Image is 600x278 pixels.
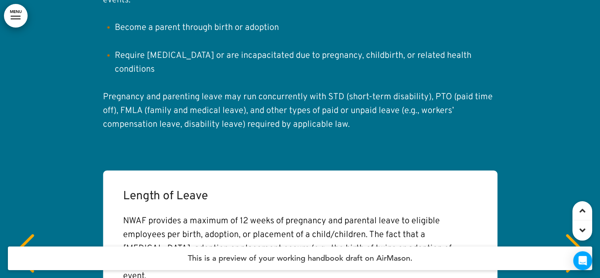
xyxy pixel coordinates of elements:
a: MENU [4,4,28,28]
span: Require [MEDICAL_DATA] or are incapacitated due to pregnancy, childbirth, or related health condi... [115,50,471,75]
h4: This is a preview of your working handbook draft on AirMason. [8,246,592,270]
span: Length of Leave [123,189,208,204]
div: Open Intercom Messenger [573,251,592,270]
span: Pregnancy and parenting leave may run concurrently with STD (short-term disability), PTO (paid ti... [103,92,493,130]
span: Become a parent through birth or adoption [115,22,279,33]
